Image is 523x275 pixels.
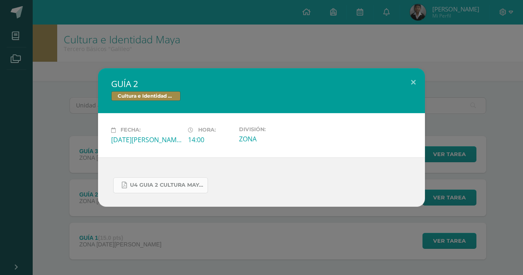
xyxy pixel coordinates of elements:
h2: GUÍA 2 [111,78,412,89]
span: Hora: [198,127,216,133]
span: Cultura e Identidad Maya [111,91,181,101]
div: [DATE][PERSON_NAME] [111,135,181,144]
button: Close (Esc) [402,68,425,96]
span: U4 GUIA 2 CULTURA MAYA BÁSICOS.pdf [130,182,203,188]
a: U4 GUIA 2 CULTURA MAYA BÁSICOS.pdf [113,177,208,193]
div: ZONA [239,134,309,143]
span: Fecha: [121,127,141,133]
label: División: [239,126,309,132]
div: 14:00 [188,135,232,144]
